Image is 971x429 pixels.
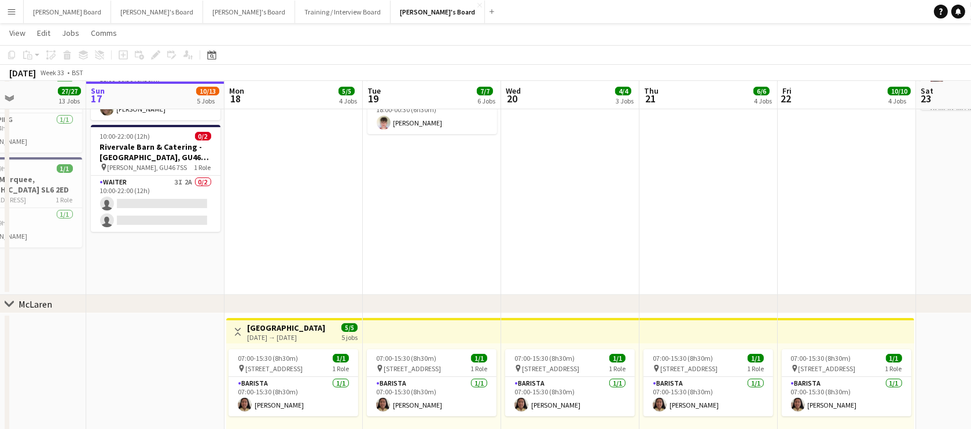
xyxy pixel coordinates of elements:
[9,67,36,79] div: [DATE]
[57,25,84,40] a: Jobs
[38,68,67,77] span: Week 33
[203,1,295,23] button: [PERSON_NAME]'s Board
[62,28,79,38] span: Jobs
[19,298,52,310] div: McLaren
[5,25,30,40] a: View
[32,25,55,40] a: Edit
[24,1,111,23] button: [PERSON_NAME] Board
[91,28,117,38] span: Comms
[9,28,25,38] span: View
[295,1,391,23] button: Training / Interview Board
[86,25,122,40] a: Comms
[37,28,50,38] span: Edit
[72,68,83,77] div: BST
[391,1,485,23] button: [PERSON_NAME]'s Board
[111,1,203,23] button: [PERSON_NAME]'s Board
